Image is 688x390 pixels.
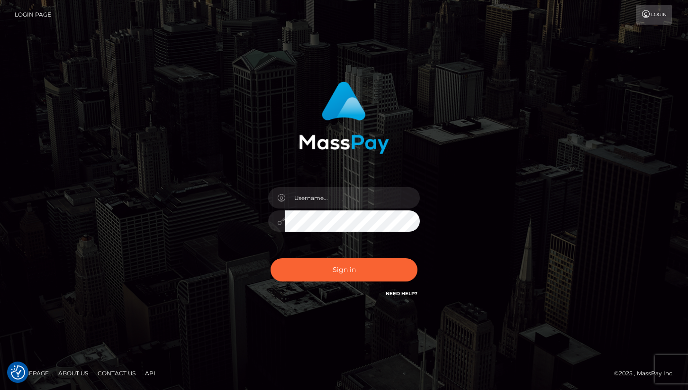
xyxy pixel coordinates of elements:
button: Consent Preferences [11,365,25,380]
button: Sign in [271,258,417,281]
a: Login [636,5,672,25]
a: Login Page [15,5,51,25]
a: API [141,366,159,381]
a: Homepage [10,366,53,381]
a: Need Help? [386,290,417,297]
a: About Us [54,366,92,381]
img: MassPay Login [299,82,389,154]
a: Contact Us [94,366,139,381]
input: Username... [285,187,420,209]
img: Revisit consent button [11,365,25,380]
div: © 2025 , MassPay Inc. [614,368,681,379]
